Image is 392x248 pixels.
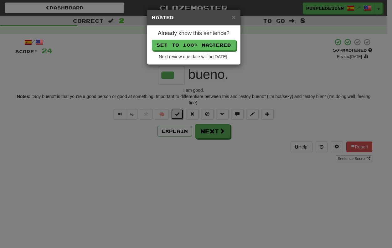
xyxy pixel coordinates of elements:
[232,13,235,21] span: ×
[152,14,236,21] h5: Master
[232,14,235,20] button: Close
[152,30,236,37] h4: Already know this sentence?
[152,40,236,50] button: Set to 100% Mastered
[152,54,236,60] div: Next review due date will be [DATE] .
